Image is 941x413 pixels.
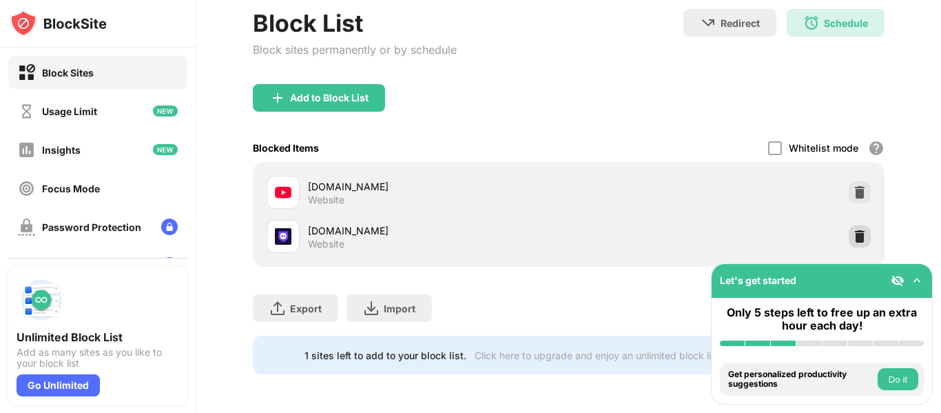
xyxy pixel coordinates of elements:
[728,370,874,390] div: Get personalized productivity suggestions
[824,17,868,29] div: Schedule
[304,350,466,361] div: 1 sites left to add to your block list.
[910,274,924,288] img: omni-setup-toggle.svg
[17,330,179,344] div: Unlimited Block List
[18,180,35,197] img: focus-off.svg
[475,350,722,361] div: Click here to upgrade and enjoy an unlimited block list.
[290,92,369,103] div: Add to Block List
[308,179,569,194] div: [DOMAIN_NAME]
[42,67,94,79] div: Block Sites
[720,274,796,286] div: Let's get started
[42,183,100,194] div: Focus Mode
[308,223,569,238] div: [DOMAIN_NAME]
[153,105,178,117] img: new-icon.svg
[275,184,291,201] img: favicons
[17,347,179,369] div: Add as many sites as you like to your block list
[253,43,457,57] div: Block sites permanently or by schedule
[878,368,918,390] button: Do it
[42,105,97,117] div: Usage Limit
[789,142,858,154] div: Whitelist mode
[721,17,760,29] div: Redirect
[18,64,35,81] img: block-on.svg
[720,306,924,332] div: Only 5 steps left to free up an extra hour each day!
[42,221,141,233] div: Password Protection
[384,303,415,314] div: Import
[275,228,291,245] img: favicons
[308,238,344,250] div: Website
[153,144,178,155] img: new-icon.svg
[253,142,319,154] div: Blocked Items
[18,219,35,236] img: password-protection-off.svg
[42,144,81,156] div: Insights
[17,275,66,325] img: push-block-list.svg
[308,194,344,206] div: Website
[161,257,178,274] img: lock-menu.svg
[17,374,100,396] div: Go Unlimited
[18,141,35,159] img: insights-off.svg
[891,274,904,288] img: eye-not-visible.svg
[290,303,322,314] div: Export
[10,10,107,37] img: logo-blocksite.svg
[18,103,35,120] img: time-usage-off.svg
[161,219,178,235] img: lock-menu.svg
[253,9,457,37] div: Block List
[18,257,35,274] img: customize-block-page-off.svg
